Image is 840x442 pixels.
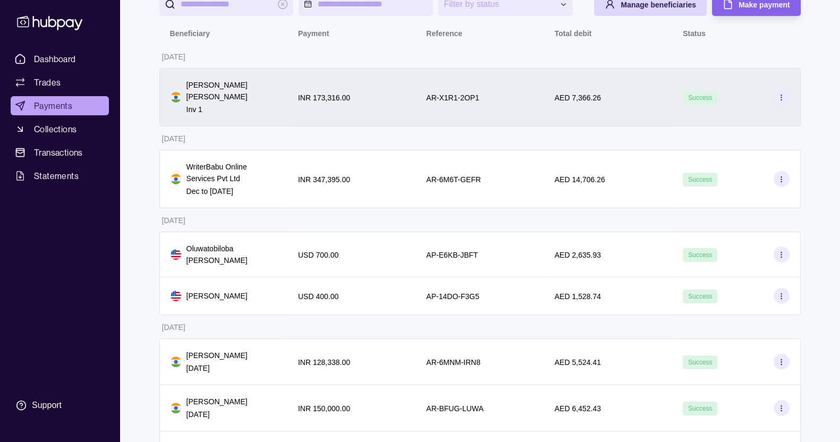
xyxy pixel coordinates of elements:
[34,169,79,182] span: Statements
[298,93,350,102] p: INR 173,316.00
[298,358,350,367] p: INR 128,338.00
[186,185,277,197] p: Dec to [DATE]
[11,73,109,92] a: Trades
[186,350,248,361] p: [PERSON_NAME]
[555,292,601,301] p: AED 1,528.74
[298,29,329,38] p: Payment
[688,176,712,183] span: Success
[555,404,601,413] p: AED 6,452.43
[186,104,277,115] p: Inv 1
[298,404,350,413] p: INR 150,000.00
[426,93,479,102] p: AR-X1R1-2OP1
[298,175,350,184] p: INR 347,395.00
[11,120,109,139] a: Collections
[298,251,338,259] p: USD 700.00
[688,359,712,366] span: Success
[426,175,481,184] p: AR-6M6T-GEFR
[11,143,109,162] a: Transactions
[683,29,706,38] p: Status
[11,49,109,69] a: Dashboard
[555,29,592,38] p: Total debit
[186,243,277,266] p: Oluwatobiloba [PERSON_NAME]
[688,251,712,259] span: Success
[11,394,109,416] a: Support
[34,76,61,89] span: Trades
[555,93,601,102] p: AED 7,366.26
[34,53,76,65] span: Dashboard
[11,166,109,185] a: Statements
[186,409,248,420] p: [DATE]
[186,396,248,407] p: [PERSON_NAME]
[688,405,712,412] span: Success
[171,249,181,260] img: us
[32,399,62,411] div: Support
[621,1,696,9] span: Manage beneficiaries
[555,358,601,367] p: AED 5,524.41
[11,96,109,115] a: Payments
[688,293,712,300] span: Success
[426,358,480,367] p: AR-6MNM-IRN8
[171,174,181,184] img: in
[162,323,185,331] p: [DATE]
[171,92,181,103] img: in
[171,291,181,301] img: us
[34,123,77,135] span: Collections
[162,134,185,143] p: [DATE]
[298,292,338,301] p: USD 400.00
[555,251,601,259] p: AED 2,635.93
[186,290,248,302] p: [PERSON_NAME]
[426,29,462,38] p: Reference
[162,53,185,61] p: [DATE]
[426,404,483,413] p: AR-BFUG-LUWA
[426,251,478,259] p: AP-E6KB-JBFT
[555,175,605,184] p: AED 14,706.26
[34,146,83,159] span: Transactions
[688,94,712,101] span: Success
[171,403,181,413] img: in
[34,99,72,112] span: Payments
[171,356,181,367] img: in
[186,161,277,184] p: WriterBabu Online Services Pvt Ltd
[186,362,248,374] p: [DATE]
[162,216,185,225] p: [DATE]
[170,29,210,38] p: Beneficiary
[739,1,790,9] span: Make payment
[426,292,479,301] p: AP-14DO-F3G5
[186,79,277,103] p: [PERSON_NAME] [PERSON_NAME]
